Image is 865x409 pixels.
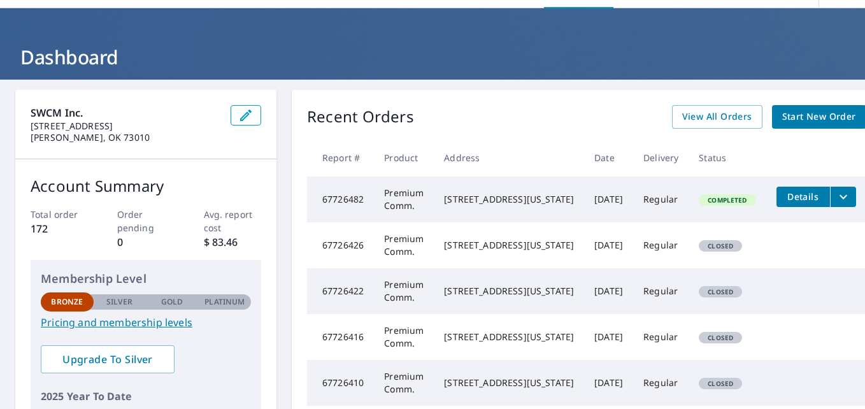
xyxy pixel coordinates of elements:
[700,379,741,388] span: Closed
[830,187,856,207] button: filesDropdownBtn-67726482
[31,221,89,236] p: 172
[31,132,220,143] p: [PERSON_NAME], OK 73010
[374,139,434,176] th: Product
[633,139,689,176] th: Delivery
[584,360,633,406] td: [DATE]
[117,208,175,234] p: Order pending
[633,360,689,406] td: Regular
[700,241,741,250] span: Closed
[584,139,633,176] th: Date
[584,314,633,360] td: [DATE]
[444,285,574,298] div: [STREET_ADDRESS][US_STATE]
[307,105,414,129] p: Recent Orders
[204,296,245,308] p: Platinum
[51,296,83,308] p: Bronze
[307,314,374,360] td: 67726416
[307,360,374,406] td: 67726410
[784,190,822,203] span: Details
[31,208,89,221] p: Total order
[633,222,689,268] td: Regular
[117,234,175,250] p: 0
[584,268,633,314] td: [DATE]
[41,270,251,287] p: Membership Level
[51,352,164,366] span: Upgrade To Silver
[633,176,689,222] td: Regular
[633,314,689,360] td: Regular
[307,139,374,176] th: Report #
[584,176,633,222] td: [DATE]
[776,187,830,207] button: detailsBtn-67726482
[444,331,574,343] div: [STREET_ADDRESS][US_STATE]
[31,175,261,197] p: Account Summary
[15,44,850,70] h1: Dashboard
[700,196,754,204] span: Completed
[41,315,251,330] a: Pricing and membership levels
[41,389,251,404] p: 2025 Year To Date
[633,268,689,314] td: Regular
[161,296,183,308] p: Gold
[41,345,175,373] a: Upgrade To Silver
[106,296,133,308] p: Silver
[700,287,741,296] span: Closed
[307,268,374,314] td: 67726422
[374,360,434,406] td: Premium Comm.
[700,333,741,342] span: Closed
[204,234,262,250] p: $ 83.46
[307,176,374,222] td: 67726482
[682,109,752,125] span: View All Orders
[782,109,856,125] span: Start New Order
[204,208,262,234] p: Avg. report cost
[31,105,220,120] p: SWCM Inc.
[672,105,762,129] a: View All Orders
[444,239,574,252] div: [STREET_ADDRESS][US_STATE]
[374,222,434,268] td: Premium Comm.
[444,377,574,389] div: [STREET_ADDRESS][US_STATE]
[374,176,434,222] td: Premium Comm.
[374,268,434,314] td: Premium Comm.
[31,120,220,132] p: [STREET_ADDRESS]
[584,222,633,268] td: [DATE]
[444,193,574,206] div: [STREET_ADDRESS][US_STATE]
[689,139,766,176] th: Status
[374,314,434,360] td: Premium Comm.
[434,139,584,176] th: Address
[307,222,374,268] td: 67726426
